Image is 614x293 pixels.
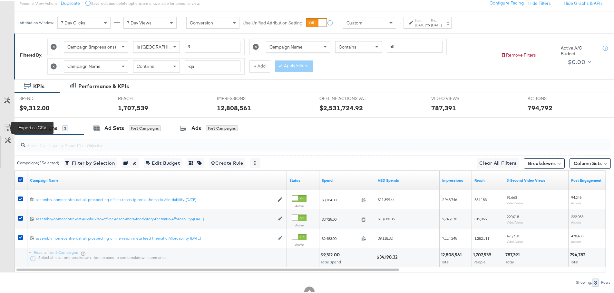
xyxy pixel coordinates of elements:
div: $9,312.00 [320,251,342,257]
div: Showing: [576,279,592,283]
div: 1,707,539 [118,102,148,111]
div: for 3 Campaigns [206,124,238,130]
sub: Actions [571,219,581,223]
a: assembly-homecentre-qat-all-shukran-offline-reach-meta-feed-story-thematic-Affordability-[DATE] [36,215,274,221]
div: Filtered By: [20,51,43,57]
div: for 3 Campaigns [129,124,161,130]
a: Shows the current state of your Ad Campaign. [289,177,317,182]
div: Campaigns [29,123,57,131]
div: 3 [592,277,599,285]
span: OFFLINE ACTIONS VALUE [319,94,368,100]
span: Is [GEOGRAPHIC_DATA] [137,43,186,49]
span: Clear All Filters [479,158,516,166]
span: $9,118.82 [378,234,393,239]
span: Total [570,258,578,263]
span: ACTIONS [528,94,576,100]
div: 787,391 [431,102,456,111]
button: Clear All Filters [477,157,519,167]
input: Search Campaigns by Name, ID or Objective [25,135,556,148]
label: Active [292,203,307,207]
label: Start: [415,17,425,21]
button: $0.00 [565,56,593,66]
input: Enter a search term [185,59,240,71]
button: Filter by Selection [64,157,117,167]
div: $34,198.32 [376,253,399,259]
div: [DATE] [415,21,425,26]
a: The total amount spent to date. [322,177,373,182]
span: IMPRESSIONS [217,94,265,100]
div: Rows [601,279,611,283]
a: Your campaign name. [30,177,284,182]
span: 478,483 [571,232,583,237]
div: Active A/C Budget [561,44,596,56]
span: Campaign Name [269,43,303,49]
span: SPEND [19,94,68,100]
label: Active [292,241,307,245]
a: assembly-homecentre-qat-all-prospecting-offline-reach-ig-reels-thematic-Affordability-[DATE] [36,196,274,201]
div: Campaigns ( 3 Selected) [17,159,59,165]
span: $13,680.06 [378,215,395,220]
button: Breakdowns [524,157,565,167]
span: Campaign (Impressions) [67,43,116,49]
a: The number of people your ad was served to. [474,177,502,182]
span: 91,663 [507,194,517,198]
span: $2,483.00 [322,235,359,240]
span: Edit Budget [146,158,180,166]
span: $3,725.00 [322,215,359,220]
a: assembly-homecentre-qat-all-prospecting-offline-reach-meta-feed-thematic-Affordability-[DATE] [36,234,274,240]
span: $11,399.44 [378,196,395,201]
sub: Video Views [507,219,523,223]
span: 1,282,311 [474,234,489,239]
span: Filter by Selection [66,158,115,166]
sub: Video Views [507,200,523,204]
label: Active [292,222,307,226]
button: Remove Filters [501,51,536,57]
span: People [473,258,486,263]
span: Custom [346,19,362,24]
a: The number of times your video was viewed for 3 seconds or more. [507,177,566,182]
div: 3 [62,124,68,130]
strong: to [425,21,431,26]
span: 94,246 [571,194,581,198]
span: Campaign Name [67,62,101,68]
div: [DATE] [431,21,442,26]
div: $9,312.00 [19,102,50,111]
span: 220,018 [507,213,519,218]
a: The number of times your ad was served. On mobile apps an ad is counted as served the first time ... [442,177,469,182]
button: + Add [249,59,270,71]
span: $3,104.00 [322,196,359,201]
sub: Actions [571,238,581,242]
div: 12,808,561 [217,102,251,111]
div: 1,707,539 [473,251,493,257]
span: Contains [137,62,154,68]
label: End: [431,17,442,21]
button: Create Rule [209,157,245,167]
span: REACH [118,94,166,100]
div: KPIs [33,81,44,89]
sub: Video Views [507,238,523,242]
button: Column Sets [570,157,611,167]
span: Total Spend [321,258,341,263]
div: 794,782 [570,251,587,257]
div: $0.00 [568,56,585,66]
div: Performance & KPIs [78,81,129,89]
input: Enter a number [185,40,240,51]
div: assembly-homecentre-qat-all-prospecting-offline-reach-ig-reels-thematic-Affordability-[DATE] [36,196,274,201]
input: Enter a search term [387,40,443,51]
span: 475,710 [507,232,519,237]
button: Edit Budget [144,157,182,167]
div: 787,391 [505,251,521,257]
span: 222,053 [571,213,583,218]
div: 794,792 [528,102,552,111]
span: ↑ [397,22,403,24]
div: Ad Sets [104,123,124,131]
span: 2,948,746 [442,196,457,201]
a: 3.6725 [378,177,437,182]
span: Create Rule [211,158,243,166]
div: 12,808,561 [441,251,463,257]
span: 7,114,245 [442,234,457,239]
div: Ads [191,123,201,131]
div: $2,531,724.92 [319,102,363,111]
